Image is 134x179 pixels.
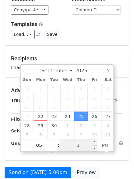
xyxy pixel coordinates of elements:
[101,78,115,82] span: Sat
[34,112,47,121] span: September 22, 2025
[11,21,37,27] a: Templates
[21,78,34,82] span: Sun
[88,78,101,82] span: Fri
[74,130,88,139] span: October 9, 2025
[61,93,74,102] span: September 10, 2025
[59,139,97,151] input: Minute
[101,84,115,93] span: September 6, 2025
[88,102,101,112] span: September 19, 2025
[101,121,115,130] span: October 4, 2025
[47,112,61,121] span: September 23, 2025
[21,121,34,130] span: September 28, 2025
[58,139,59,151] span: :
[61,121,74,130] span: October 1, 2025
[103,150,134,179] iframe: Chat Widget
[88,93,101,102] span: September 12, 2025
[47,102,61,112] span: September 16, 2025
[74,78,88,82] span: Thu
[11,5,48,15] a: Copy/paste...
[73,167,100,178] a: Preview
[34,84,47,93] span: September 1, 2025
[34,121,47,130] span: September 29, 2025
[97,139,114,151] span: Click to toggle
[101,112,115,121] span: September 27, 2025
[11,55,123,71] div: Loading...
[34,78,47,82] span: Mon
[34,102,47,112] span: September 15, 2025
[73,68,95,74] input: Year
[21,102,34,112] span: September 14, 2025
[101,130,115,139] span: October 11, 2025
[47,130,61,139] span: October 7, 2025
[41,148,97,154] a: Copy unsubscribe link
[61,102,74,112] span: September 17, 2025
[74,121,88,130] span: October 2, 2025
[11,30,35,39] a: Load...
[88,130,101,139] span: October 10, 2025
[74,102,88,112] span: September 18, 2025
[47,78,61,82] span: Tue
[47,121,61,130] span: September 30, 2025
[101,102,115,112] span: September 20, 2025
[88,121,101,130] span: October 3, 2025
[74,93,88,102] span: September 11, 2025
[11,87,123,94] h5: Advanced
[21,139,58,151] input: Hour
[11,117,27,122] strong: Filters
[11,98,32,103] strong: Tracking
[74,84,88,93] span: September 4, 2025
[21,93,34,102] span: September 7, 2025
[21,112,34,121] span: September 21, 2025
[44,30,60,39] button: Save
[61,84,74,93] span: September 3, 2025
[11,141,41,146] strong: Unsubscribe
[61,130,74,139] span: October 8, 2025
[101,93,115,102] span: September 13, 2025
[88,84,101,93] span: September 5, 2025
[88,112,101,121] span: September 26, 2025
[47,84,61,93] span: September 2, 2025
[21,130,34,139] span: October 5, 2025
[34,130,47,139] span: October 6, 2025
[61,112,74,121] span: September 24, 2025
[5,167,71,178] a: Send on [DATE] 5:00pm
[74,112,88,121] span: September 25, 2025
[21,84,34,93] span: August 31, 2025
[61,78,74,82] span: Wed
[11,128,33,133] strong: Schedule
[11,55,123,62] h5: Recipients
[34,93,47,102] span: September 8, 2025
[47,93,61,102] span: September 9, 2025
